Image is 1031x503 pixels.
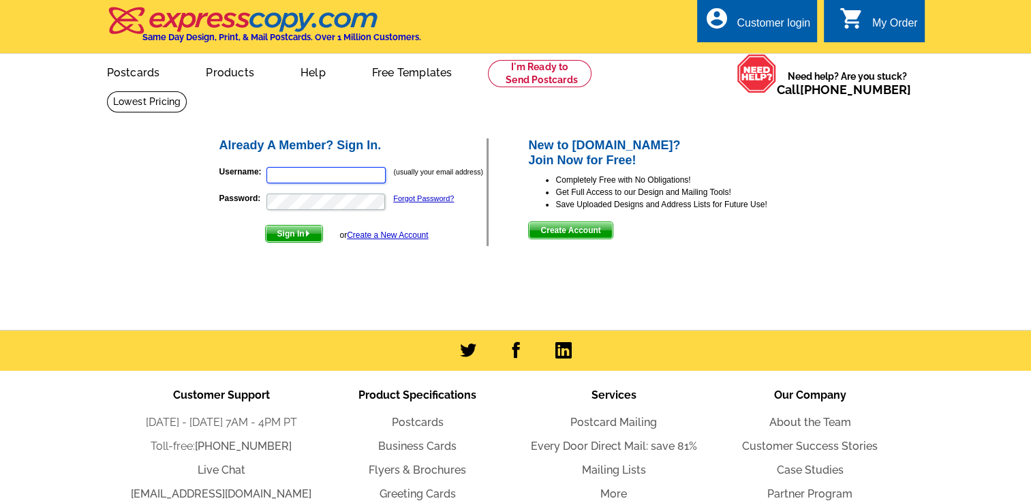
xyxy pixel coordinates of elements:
a: Free Templates [350,55,474,87]
span: Services [591,388,636,401]
a: Partner Program [767,487,852,500]
li: Save Uploaded Designs and Address Lists for Future Use! [555,198,814,211]
a: [PHONE_NUMBER] [800,82,911,97]
div: Customer login [737,17,810,36]
h4: Same Day Design, Print, & Mail Postcards. Over 1 Million Customers. [142,32,421,42]
li: Completely Free with No Obligations! [555,174,814,186]
a: Products [184,55,276,87]
label: Password: [219,192,265,204]
img: button-next-arrow-white.png [305,230,311,237]
span: Our Company [774,388,846,401]
a: Every Door Direct Mail: save 81% [531,440,697,453]
small: (usually your email address) [394,168,483,176]
a: Flyers & Brochures [369,463,466,476]
a: Customer Success Stories [742,440,878,453]
button: Sign In [265,225,323,243]
a: Help [279,55,348,87]
button: Create Account [528,222,613,239]
a: More [600,487,627,500]
span: Customer Support [173,388,270,401]
a: Mailing Lists [582,463,646,476]
a: Postcards [85,55,182,87]
i: account_circle [704,6,728,31]
span: Call [777,82,911,97]
a: Same Day Design, Print, & Mail Postcards. Over 1 Million Customers. [107,16,421,42]
a: Create a New Account [347,230,428,240]
span: Product Specifications [358,388,476,401]
a: account_circle Customer login [704,15,810,32]
li: Get Full Access to our Design and Mailing Tools! [555,186,814,198]
a: Greeting Cards [380,487,456,500]
a: [EMAIL_ADDRESS][DOMAIN_NAME] [131,487,311,500]
h2: Already A Member? Sign In. [219,138,487,153]
a: About the Team [769,416,851,429]
i: shopping_cart [840,6,864,31]
a: Postcard Mailing [570,416,657,429]
div: or [339,229,428,241]
a: Forgot Password? [393,194,454,202]
a: Case Studies [777,463,844,476]
label: Username: [219,166,265,178]
a: Business Cards [378,440,457,453]
li: [DATE] - [DATE] 7AM - 4PM PT [123,414,320,431]
div: My Order [872,17,918,36]
span: Need help? Are you stuck? [777,70,918,97]
a: Live Chat [198,463,245,476]
a: shopping_cart My Order [840,15,918,32]
a: Postcards [392,416,444,429]
a: [PHONE_NUMBER] [195,440,292,453]
li: Toll-free: [123,438,320,455]
span: Sign In [266,226,322,242]
img: help [737,54,777,93]
h2: New to [DOMAIN_NAME]? Join Now for Free! [528,138,814,168]
span: Create Account [529,222,612,239]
